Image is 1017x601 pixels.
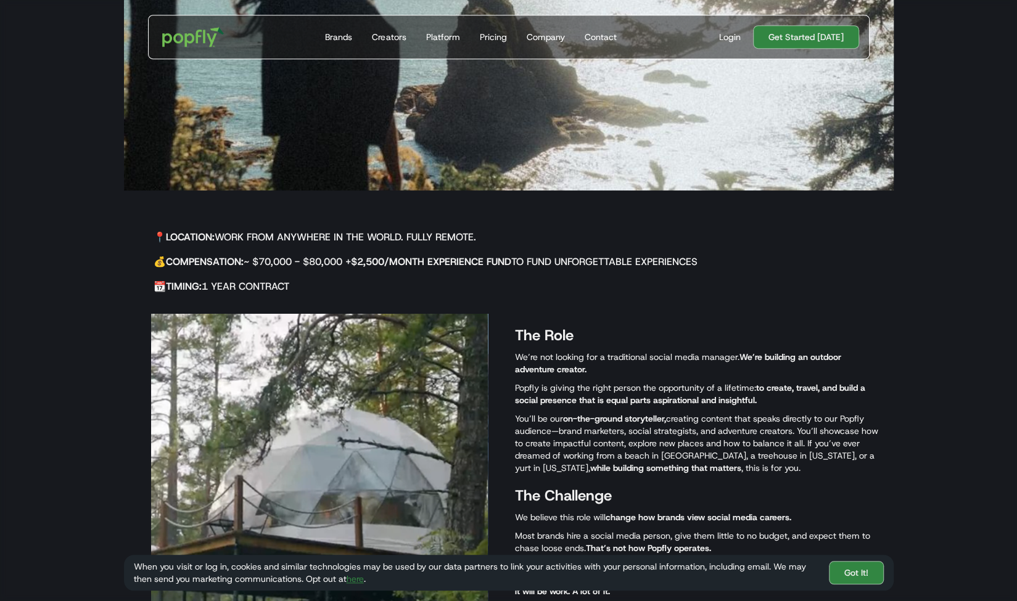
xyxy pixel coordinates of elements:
strong: Location: [166,231,215,243]
strong: The Role [515,325,574,345]
a: Platform [421,15,464,59]
a: Contact [579,15,621,59]
div: Contact [584,31,616,43]
div: Platform [426,31,459,43]
a: home [154,18,233,55]
div: Creators [372,31,406,43]
p: We’re not looking for a traditional social media manager. [515,351,881,375]
strong: Timing: [166,280,202,293]
h5: 📆 1 year contract [154,279,716,294]
a: Creators [367,15,411,59]
div: Login [719,31,741,43]
h5: 💰 ~ $70,000 - $80,000 + to fund unforgettable experiences [154,255,716,269]
div: Company [526,31,564,43]
strong: The Challenge [515,486,612,505]
div: Pricing [479,31,506,43]
a: Brands [320,15,357,59]
strong: $2,500/month Experience Fund [351,255,511,268]
strong: Compensation: [166,255,244,268]
strong: change how brands view social media careers. [606,512,791,523]
strong: while building something that matters [590,462,741,473]
a: here [347,573,364,584]
p: Most brands hire a social media person, give them little to no budget, and expect them to chase l... [515,529,881,554]
a: Pricing [474,15,511,59]
p: Popfly is giving the right person the opportunity of a lifetime: [515,382,881,406]
div: When you visit or log in, cookies and similar technologies may be used by our data partners to li... [134,560,819,585]
strong: on-the-ground storyteller, [563,413,666,424]
div: Brands [325,31,352,43]
a: Login [714,31,746,43]
p: You’ll be our creating content that speaks directly to our Popfly audience—brand marketers, socia... [515,412,881,474]
p: We believe this role will [515,511,881,523]
a: Company [521,15,569,59]
a: Get Started [DATE] [753,25,859,49]
a: Got It! [829,561,884,584]
strong: That’s not how Popfly operates. [586,542,711,554]
h5: 📍 Work from anywhere in the world. Fully remote. [154,230,716,245]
